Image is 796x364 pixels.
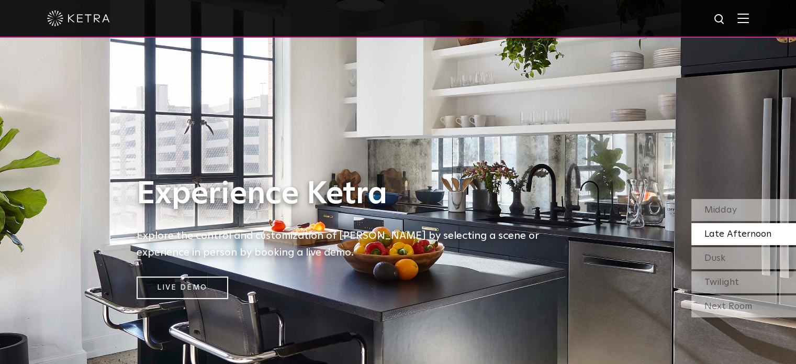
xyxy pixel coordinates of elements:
h1: Experience Ketra [137,177,555,212]
a: Live Demo [137,277,228,299]
img: Hamburger%20Nav.svg [737,13,749,23]
span: Late Afternoon [704,229,771,239]
h5: Explore the control and customization of [PERSON_NAME] by selecting a scene or experience in pers... [137,227,555,261]
span: Dusk [704,253,725,263]
div: Next Room [691,295,796,317]
img: ketra-logo-2019-white [47,10,110,26]
img: search icon [713,13,726,26]
span: Midday [704,205,737,215]
span: Twilight [704,278,739,287]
